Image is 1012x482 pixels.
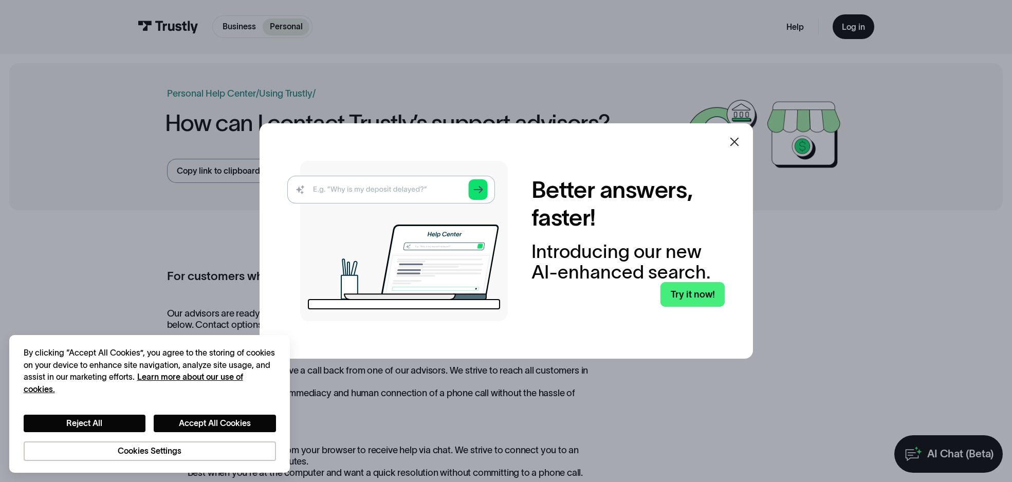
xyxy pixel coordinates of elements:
[24,415,146,432] button: Reject All
[660,282,724,306] a: Try it now!
[531,176,725,232] h2: Better answers, faster!
[24,347,277,396] div: By clicking “Accept All Cookies”, you agree to the storing of cookies on your device to enhance s...
[24,347,277,461] div: Privacy
[9,335,290,473] div: Cookie banner
[24,441,277,461] button: Cookies Settings
[154,415,276,432] button: Accept All Cookies
[531,241,725,282] div: Introducing our new AI-enhanced search.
